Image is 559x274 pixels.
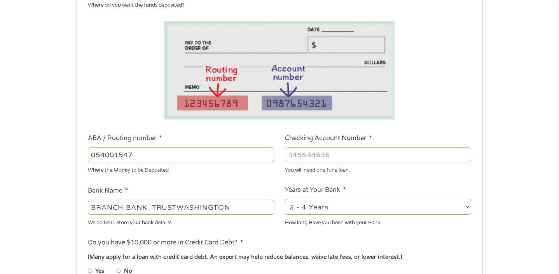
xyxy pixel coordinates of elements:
[285,134,372,142] label: Checking Account Number
[285,148,471,162] input: 345634636
[88,134,162,142] label: ABA / Routing number
[164,21,395,119] img: Routing number location
[88,187,128,195] label: Bank Name
[88,253,471,262] div: (Many apply for a loan with credit card debt. An expert may help reduce balances, waive late fees...
[285,186,346,194] label: Years at Your Bank
[285,164,471,174] div: You will need one for a loan.
[88,164,274,174] div: Where the Money to be Deposited
[88,2,466,9] div: Where do you want the funds deposited?
[285,216,471,227] div: How long Have you been with your Bank
[88,148,274,162] input: 263177916
[88,239,243,247] label: Do you have $10,000 or more in Credit Card Debt?
[88,216,274,227] div: We do NOT store your bank details!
